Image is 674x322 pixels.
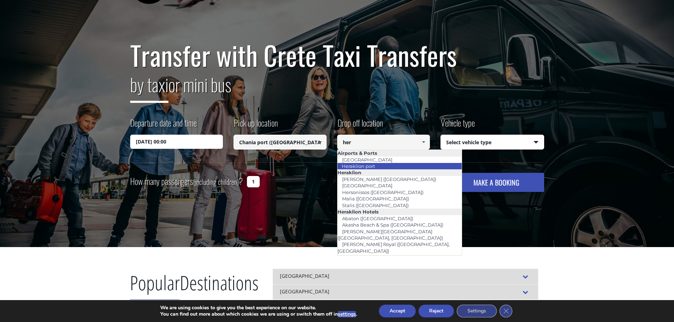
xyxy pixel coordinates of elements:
a: [PERSON_NAME] Royal ([GEOGRAPHIC_DATA], [GEOGRAPHIC_DATA]) [338,239,450,256]
a: Hersonissos ([GEOGRAPHIC_DATA]) [338,187,428,197]
span: Select vehicle type [441,135,544,150]
label: Vehicle type [440,117,475,135]
label: How many passengers ? [130,173,243,190]
li: Heraklion Hotels [338,209,462,215]
h1: Transfer with Crete Taxi Transfers [130,40,544,70]
button: Reject [419,305,454,317]
li: Heraklion [338,169,462,176]
a: Malia ([GEOGRAPHIC_DATA]) [338,194,414,204]
label: Drop off location [337,117,383,135]
a: Akasha Beach & Spa ([GEOGRAPHIC_DATA]) [338,220,448,230]
label: Pick up location [234,117,278,135]
button: Accept [379,305,416,317]
a: [PERSON_NAME][GEOGRAPHIC_DATA] ([GEOGRAPHIC_DATA], [GEOGRAPHIC_DATA]) [338,227,448,243]
button: Close GDPR Cookie Banner [500,305,512,317]
input: Select drop-off location [337,135,430,150]
a: [PERSON_NAME] ([GEOGRAPHIC_DATA]) [338,174,441,184]
li: Airports & Ports [338,150,462,156]
small: (including children) [193,176,239,187]
button: MAKE A BOOKING [449,173,544,192]
a: Heraklion port [337,161,380,171]
span: Popular [130,269,180,301]
button: settings [338,311,356,317]
h2: Destinations [130,269,259,307]
label: Departure date and time [130,117,197,135]
input: Select pickup location [234,135,327,150]
span: by taxi [130,71,168,103]
a: [GEOGRAPHIC_DATA] [338,155,397,165]
div: [GEOGRAPHIC_DATA] [273,284,538,300]
a: [GEOGRAPHIC_DATA] [338,181,397,191]
a: Stalis ([GEOGRAPHIC_DATA]) [338,200,413,210]
div: [GEOGRAPHIC_DATA] [273,269,538,284]
h2: or mini bus [130,70,544,108]
button: Settings [457,305,497,317]
p: We are using cookies to give you the best experience on our website. [160,305,357,311]
a: Show All Items [418,135,430,150]
a: Show All Items [314,135,326,150]
a: Abaton ([GEOGRAPHIC_DATA]) [338,213,418,223]
p: You can find out more about which cookies we are using or switch them off in . [160,311,357,317]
